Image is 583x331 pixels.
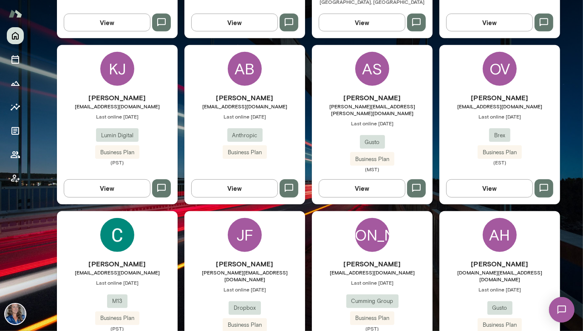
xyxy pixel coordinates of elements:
[312,259,433,269] h6: [PERSON_NAME]
[184,269,305,283] span: [PERSON_NAME][EMAIL_ADDRESS][DOMAIN_NAME]
[487,304,512,312] span: Gusto
[7,99,24,116] button: Insights
[350,155,394,164] span: Business Plan
[7,51,24,68] button: Sessions
[439,259,560,269] h6: [PERSON_NAME]
[7,146,24,163] button: Members
[184,259,305,269] h6: [PERSON_NAME]
[184,103,305,110] span: [EMAIL_ADDRESS][DOMAIN_NAME]
[184,113,305,120] span: Last online [DATE]
[478,321,522,329] span: Business Plan
[312,166,433,173] span: (MST)
[7,75,24,92] button: Growth Plan
[223,321,267,329] span: Business Plan
[7,170,24,187] button: Client app
[312,279,433,286] span: Last online [DATE]
[7,27,24,44] button: Home
[346,297,399,306] span: Cumming Group
[7,122,24,139] button: Documents
[229,304,261,312] span: Dropbox
[312,93,433,103] h6: [PERSON_NAME]
[483,218,517,252] div: AH
[439,113,560,120] span: Last online [DATE]
[57,279,178,286] span: Last online [DATE]
[228,218,262,252] div: JF
[57,93,178,103] h6: [PERSON_NAME]
[439,103,560,110] span: [EMAIL_ADDRESS][DOMAIN_NAME]
[57,159,178,166] span: (PST)
[478,148,522,157] span: Business Plan
[184,93,305,103] h6: [PERSON_NAME]
[57,103,178,110] span: [EMAIL_ADDRESS][DOMAIN_NAME]
[184,286,305,293] span: Last online [DATE]
[439,159,560,166] span: (EST)
[100,52,134,86] div: KJ
[312,103,433,116] span: [PERSON_NAME][EMAIL_ADDRESS][PERSON_NAME][DOMAIN_NAME]
[312,269,433,276] span: [EMAIL_ADDRESS][DOMAIN_NAME]
[439,286,560,293] span: Last online [DATE]
[191,179,278,197] button: View
[446,14,533,31] button: View
[107,297,127,306] span: M13
[355,52,389,86] div: AS
[8,6,22,22] img: Mento
[57,259,178,269] h6: [PERSON_NAME]
[100,218,134,252] img: Cassie Cunningham
[489,131,510,140] span: Brex
[483,52,517,86] div: OV
[355,218,389,252] div: [PERSON_NAME]
[439,93,560,103] h6: [PERSON_NAME]
[439,269,560,283] span: [DOMAIN_NAME][EMAIL_ADDRESS][DOMAIN_NAME]
[191,14,278,31] button: View
[57,269,178,276] span: [EMAIL_ADDRESS][DOMAIN_NAME]
[350,314,394,323] span: Business Plan
[96,131,139,140] span: Lumin Digital
[446,179,533,197] button: View
[228,52,262,86] div: AB
[319,14,405,31] button: View
[227,131,263,140] span: Anthropic
[64,14,150,31] button: View
[95,314,139,323] span: Business Plan
[312,120,433,127] span: Last online [DATE]
[360,138,385,147] span: Gusto
[64,179,150,197] button: View
[319,179,405,197] button: View
[223,148,267,157] span: Business Plan
[57,113,178,120] span: Last online [DATE]
[5,304,25,324] img: Nicole Menkhoff
[95,148,139,157] span: Business Plan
